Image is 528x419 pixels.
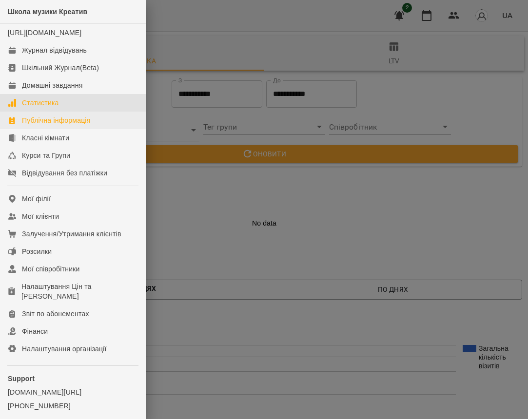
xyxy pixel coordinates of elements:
div: Відвідування без платіжки [22,168,107,178]
span: Школа музики Креатив [8,8,87,16]
div: Налаштування Цін та [PERSON_NAME] [21,282,138,301]
div: Звіт по абонементах [22,309,89,319]
div: Мої філії [22,194,51,204]
div: Залучення/Утримання клієнтів [22,229,121,239]
div: Домашні завдання [22,80,82,90]
div: Класні кімнати [22,133,69,143]
a: [DOMAIN_NAME][URL] [8,387,138,397]
a: [URL][DOMAIN_NAME] [8,29,81,37]
div: Статистика [22,98,59,108]
div: Налаштування організації [22,344,107,354]
div: Розсилки [22,247,52,256]
div: Фінанси [22,326,48,336]
div: Мої співробітники [22,264,80,274]
div: Курси та Групи [22,151,70,160]
p: Support [8,374,138,383]
div: Шкільний Журнал(Beta) [22,63,99,73]
a: [PHONE_NUMBER] [8,401,138,411]
div: Мої клієнти [22,211,59,221]
div: Публічна інформація [22,115,90,125]
div: Журнал відвідувань [22,45,87,55]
